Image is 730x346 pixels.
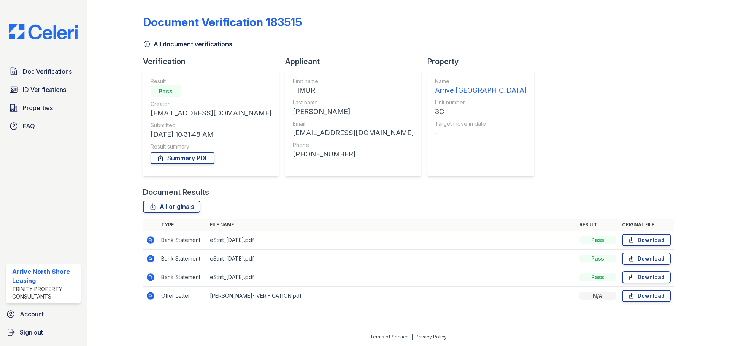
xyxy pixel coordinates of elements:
[143,201,200,213] a: All originals
[293,141,414,149] div: Phone
[6,118,81,134] a: FAQ
[151,108,271,118] div: [EMAIL_ADDRESS][DOMAIN_NAME]
[6,100,81,115] a: Properties
[151,129,271,140] div: [DATE] 10:31:48 AM
[151,100,271,108] div: Creator
[435,106,527,117] div: 3C
[293,149,414,160] div: [PHONE_NUMBER]
[158,250,207,268] td: Bank Statement
[293,77,414,85] div: First name
[151,143,271,150] div: Result summary
[427,56,540,67] div: Property
[435,128,527,138] div: -
[151,122,271,129] div: Submitted
[143,187,209,197] div: Document Results
[293,128,414,138] div: [EMAIL_ADDRESS][DOMAIN_NAME]
[579,292,616,300] div: N/A
[579,236,616,244] div: Pass
[622,271,671,283] a: Download
[20,328,43,337] span: Sign out
[207,231,576,250] td: eStmt_[DATE].pdf
[158,268,207,287] td: Bank Statement
[12,285,78,300] div: Trinity Property Consultants
[293,106,414,117] div: [PERSON_NAME]
[158,231,207,250] td: Bank Statement
[158,287,207,305] td: Offer Letter
[23,67,72,76] span: Doc Verifications
[6,64,81,79] a: Doc Verifications
[158,219,207,231] th: Type
[576,219,619,231] th: Result
[151,77,271,85] div: Result
[435,120,527,128] div: Target move in date
[435,85,527,96] div: Arrive [GEOGRAPHIC_DATA]
[20,310,44,319] span: Account
[416,334,447,340] a: Privacy Policy
[579,255,616,262] div: Pass
[151,152,214,164] a: Summary PDF
[3,325,84,340] a: Sign out
[579,273,616,281] div: Pass
[435,77,527,85] div: Name
[622,234,671,246] a: Download
[293,99,414,106] div: Last name
[143,39,232,49] a: All document verifications
[622,253,671,265] a: Download
[207,219,576,231] th: File name
[293,120,414,128] div: Email
[12,267,78,285] div: Arrive North Shore Leasing
[23,85,66,94] span: ID Verifications
[6,82,81,97] a: ID Verifications
[411,334,413,340] div: |
[207,268,576,287] td: eStmt_[DATE].pdf
[207,250,576,268] td: eStmt_[DATE].pdf
[143,56,285,67] div: Verification
[23,103,53,112] span: Properties
[3,24,84,39] img: CE_Logo_Blue-a8612792a0a2168367f1c8372b55b34899dd931a85d93a1a3d3e32e68fde9ad4.png
[285,56,427,67] div: Applicant
[3,307,84,322] a: Account
[435,77,527,96] a: Name Arrive [GEOGRAPHIC_DATA]
[622,290,671,302] a: Download
[207,287,576,305] td: [PERSON_NAME]- VERIFICATION.pdf
[151,85,181,97] div: Pass
[619,219,674,231] th: Original file
[143,15,302,29] div: Document Verification 183515
[23,122,35,131] span: FAQ
[293,85,414,96] div: TIMUR
[435,99,527,106] div: Unit number
[370,334,409,340] a: Terms of Service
